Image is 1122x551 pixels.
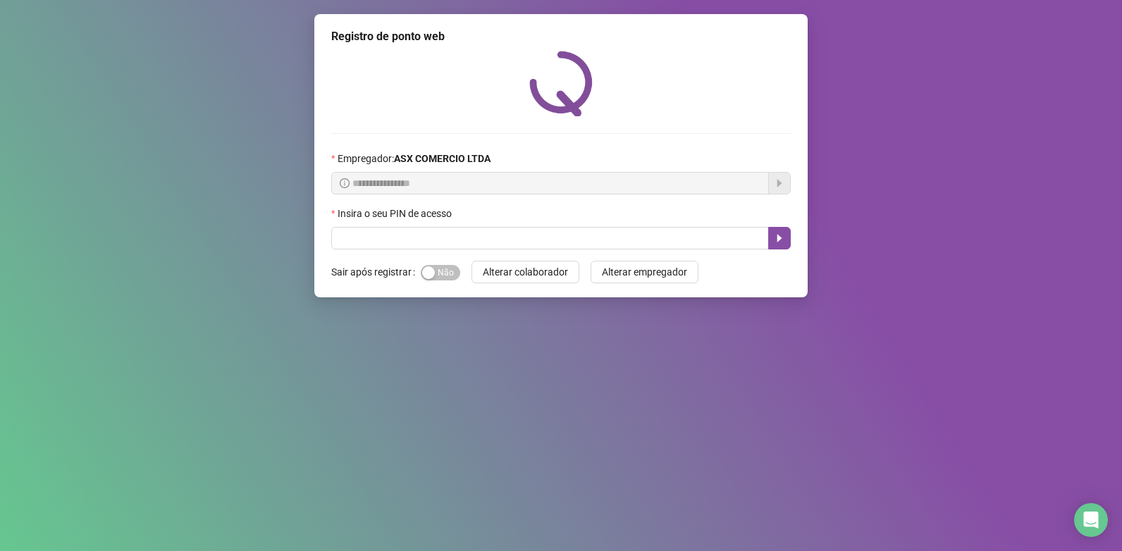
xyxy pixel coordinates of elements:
[394,153,491,164] strong: ASX COMERCIO LTDA
[602,264,687,280] span: Alterar empregador
[774,233,785,244] span: caret-right
[340,178,350,188] span: info-circle
[591,261,698,283] button: Alterar empregador
[338,151,491,166] span: Empregador :
[471,261,579,283] button: Alterar colaborador
[529,51,593,116] img: QRPoint
[331,28,791,45] div: Registro de ponto web
[331,261,421,283] label: Sair após registrar
[483,264,568,280] span: Alterar colaborador
[331,206,461,221] label: Insira o seu PIN de acesso
[1074,503,1108,537] div: Open Intercom Messenger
